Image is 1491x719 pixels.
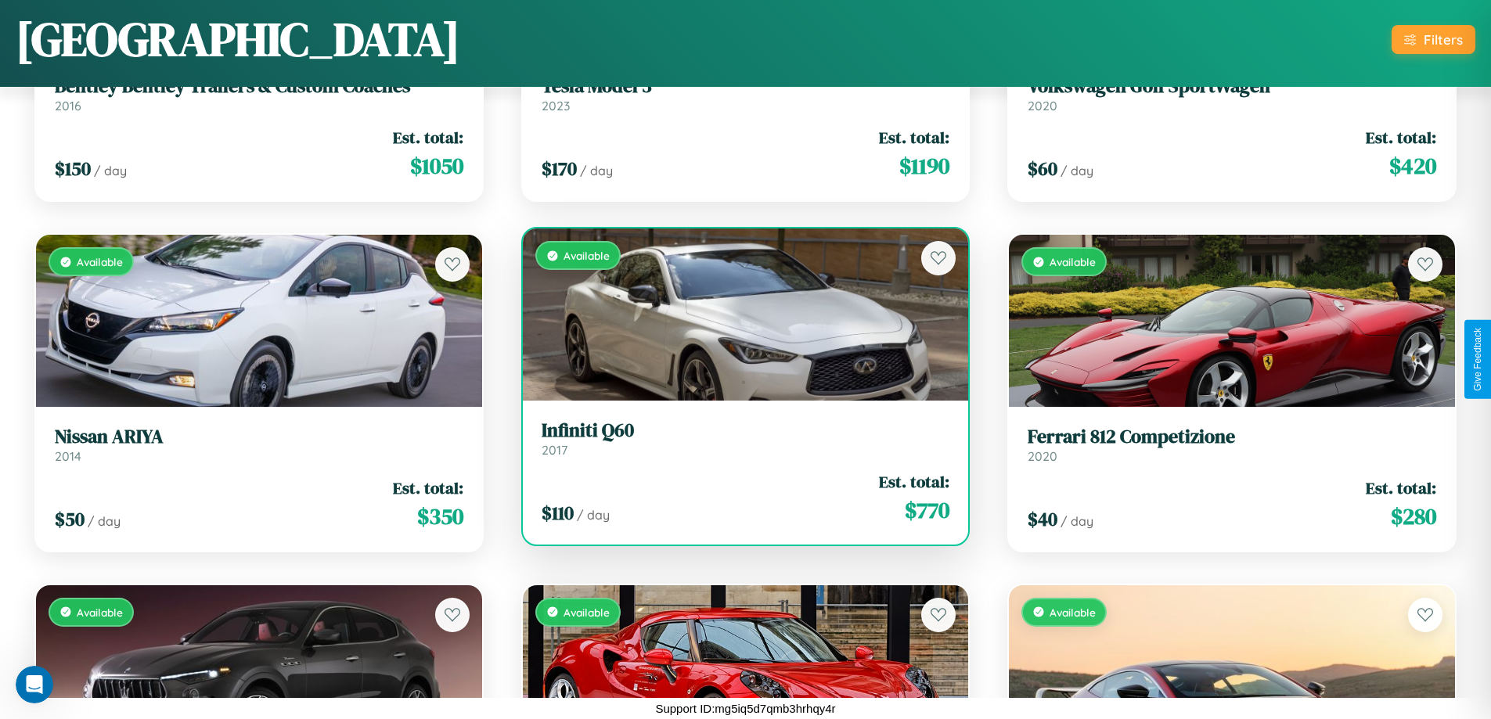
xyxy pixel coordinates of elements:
[1472,328,1483,391] div: Give Feedback
[1061,163,1093,178] span: / day
[1424,31,1463,48] div: Filters
[655,698,835,719] p: Support ID: mg5iq5d7qmb3hrhqy4r
[1028,156,1057,182] span: $ 60
[905,494,949,526] span: $ 770
[55,75,463,98] h3: Bentley Bentley Trailers & Custom Coaches
[542,419,950,442] h3: Infiniti Q60
[1028,426,1436,464] a: Ferrari 812 Competizione2020
[542,419,950,458] a: Infiniti Q602017
[542,75,950,113] a: Tesla Model 32023
[16,7,460,71] h1: [GEOGRAPHIC_DATA]
[542,98,570,113] span: 2023
[1050,255,1096,268] span: Available
[1392,25,1475,54] button: Filters
[542,442,567,458] span: 2017
[542,500,574,526] span: $ 110
[879,470,949,493] span: Est. total:
[542,75,950,98] h3: Tesla Model 3
[1028,75,1436,98] h3: Volkswagen Golf SportWagen
[77,606,123,619] span: Available
[564,249,610,262] span: Available
[1028,506,1057,532] span: $ 40
[1366,476,1436,499] span: Est. total:
[899,150,949,182] span: $ 1190
[1028,426,1436,448] h3: Ferrari 812 Competizione
[410,150,463,182] span: $ 1050
[16,666,53,703] iframe: Intercom live chat
[55,98,81,113] span: 2016
[55,448,81,464] span: 2014
[55,75,463,113] a: Bentley Bentley Trailers & Custom Coaches2016
[393,476,463,499] span: Est. total:
[55,156,91,182] span: $ 150
[1050,606,1096,619] span: Available
[577,507,610,523] span: / day
[879,126,949,149] span: Est. total:
[1389,150,1436,182] span: $ 420
[1061,513,1093,529] span: / day
[564,606,610,619] span: Available
[77,255,123,268] span: Available
[580,163,613,178] span: / day
[1028,98,1057,113] span: 2020
[1028,448,1057,464] span: 2020
[542,156,577,182] span: $ 170
[55,506,85,532] span: $ 50
[55,426,463,448] h3: Nissan ARIYA
[417,501,463,532] span: $ 350
[393,126,463,149] span: Est. total:
[1366,126,1436,149] span: Est. total:
[55,426,463,464] a: Nissan ARIYA2014
[1028,75,1436,113] a: Volkswagen Golf SportWagen2020
[88,513,121,529] span: / day
[94,163,127,178] span: / day
[1391,501,1436,532] span: $ 280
